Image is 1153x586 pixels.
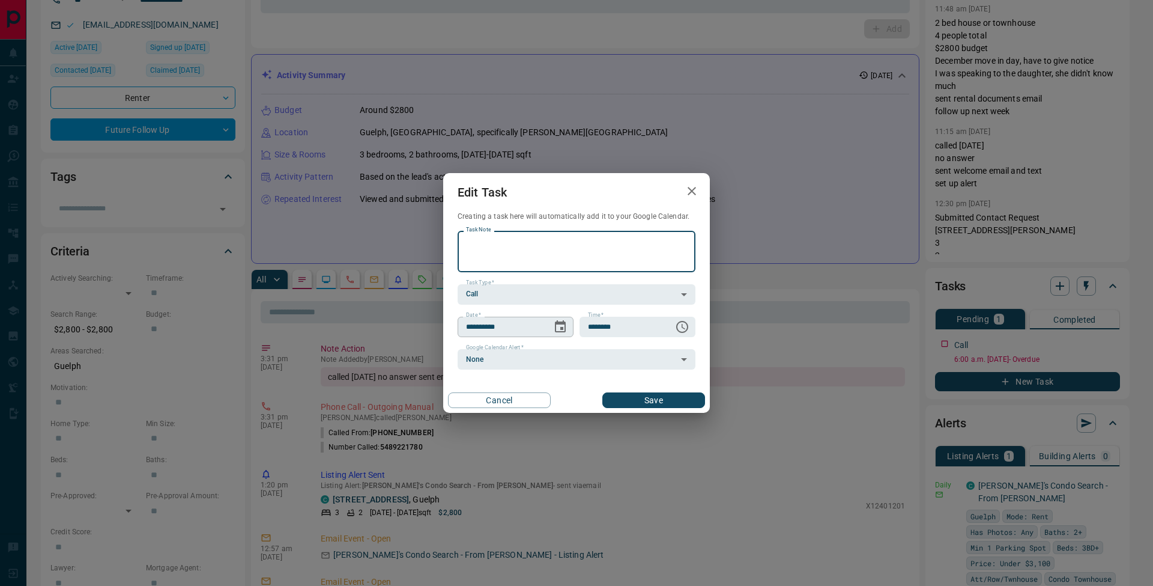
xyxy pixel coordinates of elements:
h2: Edit Task [443,173,521,212]
button: Choose date, selected date is Sep 16, 2025 [548,315,572,339]
label: Time [588,311,604,319]
button: Cancel [448,392,551,408]
button: Save [602,392,705,408]
button: Choose time, selected time is 6:00 AM [670,315,694,339]
div: Call [458,284,695,305]
label: Task Type [466,279,494,287]
label: Task Note [466,226,491,234]
div: None [458,349,695,370]
label: Google Calendar Alert [466,344,524,352]
label: Date [466,311,481,319]
p: Creating a task here will automatically add it to your Google Calendar. [458,212,695,222]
